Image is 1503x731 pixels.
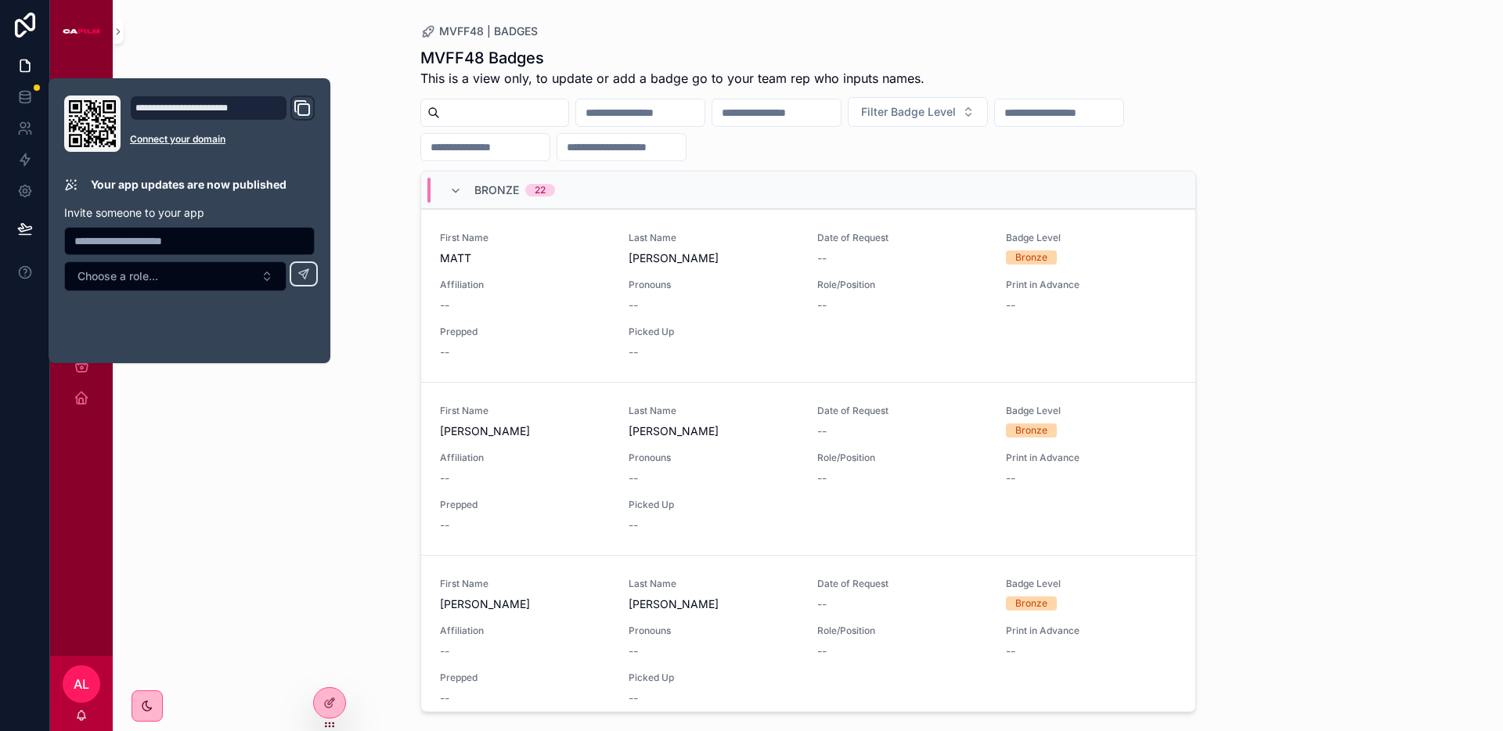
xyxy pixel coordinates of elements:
[1006,470,1015,486] span: --
[440,405,610,417] span: First Name
[74,675,89,693] span: AL
[421,555,1195,728] a: First Name[PERSON_NAME]Last Name[PERSON_NAME]Date of Request--Badge LevelBronzeAffiliation--Prono...
[50,63,113,432] div: scrollable content
[440,452,610,464] span: Affiliation
[440,279,610,291] span: Affiliation
[440,596,610,612] span: [PERSON_NAME]
[1015,596,1047,610] div: Bronze
[817,423,827,439] span: --
[629,344,638,360] span: --
[817,470,827,486] span: --
[629,596,798,612] span: [PERSON_NAME]
[440,232,610,244] span: First Name
[629,643,638,659] span: --
[439,23,538,39] span: MVFF48 | BADGES
[861,104,956,120] span: Filter Badge Level
[474,182,519,198] span: Bronze
[440,517,449,533] span: --
[1006,578,1176,590] span: Badge Level
[629,232,798,244] span: Last Name
[817,452,987,464] span: Role/Position
[1006,279,1176,291] span: Print in Advance
[629,578,798,590] span: Last Name
[420,69,925,88] span: This is a view only, to update or add a badge go to your team rep who inputs names.
[91,177,287,193] p: Your app updates are now published
[817,250,827,266] span: --
[440,578,610,590] span: First Name
[817,625,987,637] span: Role/Position
[817,578,987,590] span: Date of Request
[1006,643,1015,659] span: --
[440,625,610,637] span: Affiliation
[629,297,638,313] span: --
[629,326,798,338] span: Picked Up
[440,423,610,439] span: [PERSON_NAME]
[817,596,827,612] span: --
[1006,232,1176,244] span: Badge Level
[535,184,546,196] div: 22
[421,209,1195,382] a: First NameMATTLast Name[PERSON_NAME]Date of Request--Badge LevelBronzeAffiliation--Pronouns--Role...
[629,690,638,706] span: --
[817,232,987,244] span: Date of Request
[629,405,798,417] span: Last Name
[440,672,610,684] span: Prepped
[629,452,798,464] span: Pronouns
[629,423,798,439] span: [PERSON_NAME]
[817,297,827,313] span: --
[420,47,925,69] h1: MVFF48 Badges
[64,261,287,291] button: Select Button
[1015,423,1047,438] div: Bronze
[848,97,988,127] button: Select Button
[629,250,798,266] span: [PERSON_NAME]
[629,625,798,637] span: Pronouns
[629,470,638,486] span: --
[629,499,798,511] span: Picked Up
[629,279,798,291] span: Pronouns
[420,23,538,39] a: MVFF48 | BADGES
[817,279,987,291] span: Role/Position
[440,344,449,360] span: --
[1015,250,1047,265] div: Bronze
[1006,405,1176,417] span: Badge Level
[440,470,449,486] span: --
[629,672,798,684] span: Picked Up
[421,382,1195,555] a: First Name[PERSON_NAME]Last Name[PERSON_NAME]Date of Request--Badge LevelBronzeAffiliation--Prono...
[440,690,449,706] span: --
[63,19,100,44] img: App logo
[817,643,827,659] span: --
[1006,297,1015,313] span: --
[440,643,449,659] span: --
[1006,452,1176,464] span: Print in Advance
[629,517,638,533] span: --
[130,133,315,146] a: Connect your domain
[77,268,158,284] span: Choose a role...
[440,297,449,313] span: --
[130,95,315,152] div: Domain and Custom Link
[440,499,610,511] span: Prepped
[817,405,987,417] span: Date of Request
[1006,625,1176,637] span: Print in Advance
[440,326,610,338] span: Prepped
[440,250,610,266] span: MATT
[64,205,315,221] p: Invite someone to your app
